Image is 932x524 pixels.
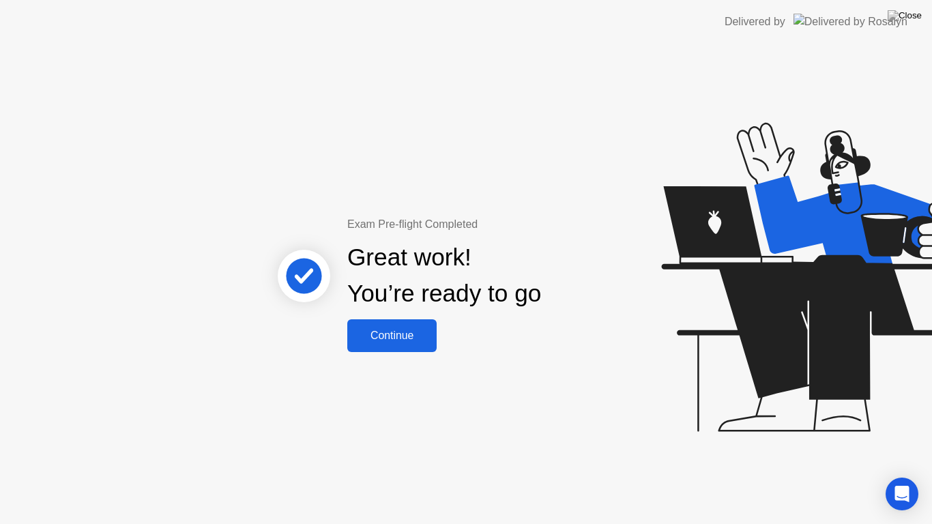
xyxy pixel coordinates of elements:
[888,10,922,21] img: Close
[793,14,907,29] img: Delivered by Rosalyn
[347,216,629,233] div: Exam Pre-flight Completed
[886,478,918,510] div: Open Intercom Messenger
[725,14,785,30] div: Delivered by
[347,239,541,312] div: Great work! You’re ready to go
[351,330,433,342] div: Continue
[347,319,437,352] button: Continue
